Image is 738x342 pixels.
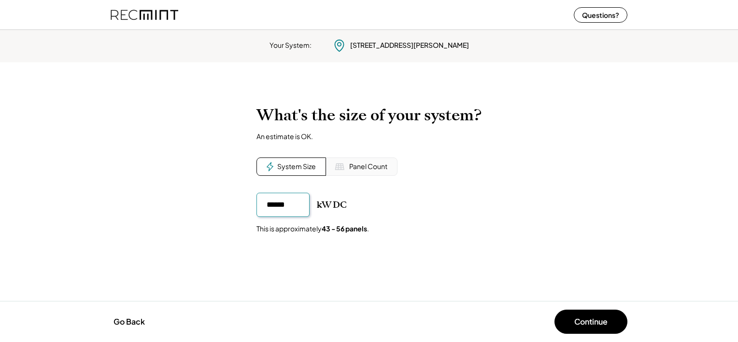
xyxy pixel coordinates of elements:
[256,224,369,234] div: This is approximately .
[350,41,469,50] div: [STREET_ADDRESS][PERSON_NAME]
[256,132,313,141] div: An estimate is OK.
[335,162,344,171] img: Solar%20Panel%20Icon%20%281%29.svg
[111,311,148,332] button: Go Back
[349,162,387,171] div: Panel Count
[317,199,347,211] div: kW DC
[322,224,367,233] strong: 43 - 56 panels
[111,2,178,28] img: recmint-logotype%403x%20%281%29.jpeg
[554,310,627,334] button: Continue
[277,162,316,171] div: System Size
[270,41,312,50] div: Your System:
[574,7,627,23] button: Questions?
[256,106,482,125] h2: What's the size of your system?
